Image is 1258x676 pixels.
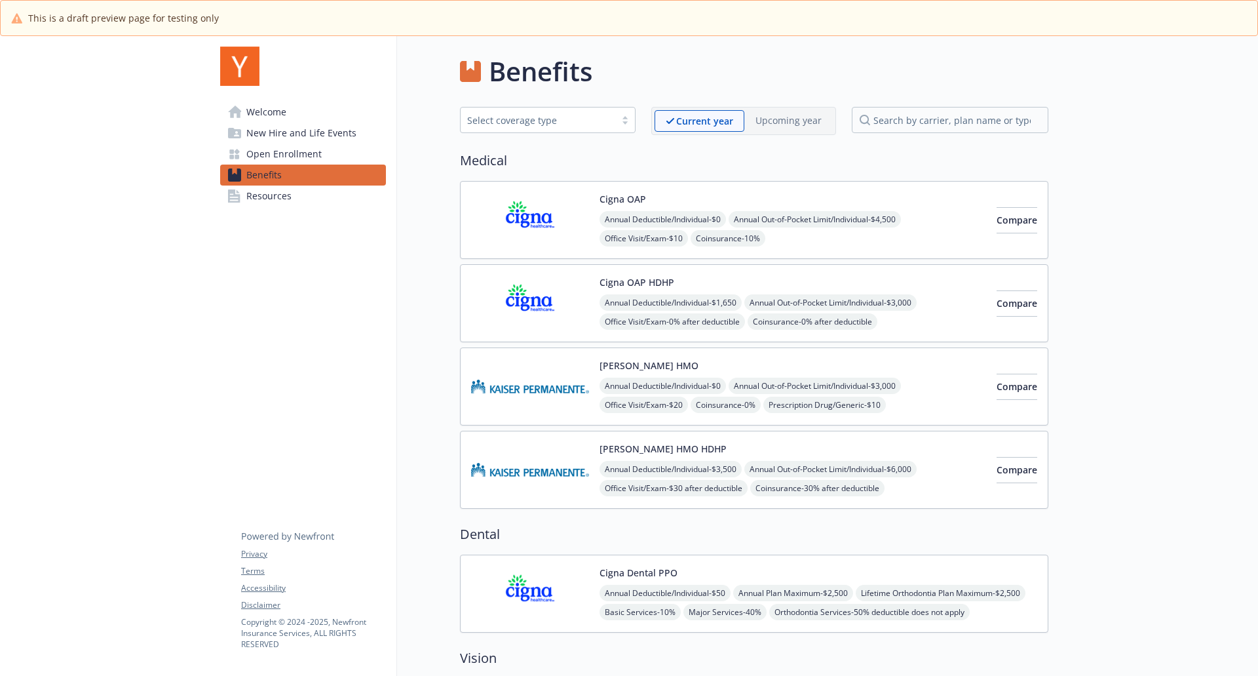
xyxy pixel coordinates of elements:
a: Benefits [220,165,386,186]
span: Annual Plan Maximum - $2,500 [733,585,853,601]
img: Kaiser Permanente Insurance Company carrier logo [471,442,589,498]
span: This is a draft preview page for testing only [28,11,219,25]
span: Office Visit/Exam - $10 [600,230,688,247]
span: Annual Out-of-Pocket Limit/Individual - $4,500 [729,211,901,228]
span: Annual Out-of-Pocket Limit/Individual - $6,000 [744,461,917,477]
img: Kaiser Permanente Insurance Company carrier logo [471,359,589,414]
span: Annual Deductible/Individual - $3,500 [600,461,742,477]
span: Welcome [246,102,286,123]
span: Major Services - 40% [683,604,767,620]
button: Compare [997,290,1037,317]
span: Coinsurance - 0% after deductible [748,313,877,330]
h2: Medical [460,151,1048,170]
button: Cigna Dental PPO [600,566,677,580]
span: Office Visit/Exam - $30 after deductible [600,480,748,496]
a: Disclaimer [241,599,385,611]
p: Upcoming year [755,113,822,127]
span: Annual Out-of-Pocket Limit/Individual - $3,000 [744,294,917,311]
span: New Hire and Life Events [246,123,356,144]
h2: Vision [460,648,1048,668]
a: Resources [220,186,386,207]
a: Accessibility [241,582,385,594]
p: Copyright © 2024 - 2025 , Newfront Insurance Services, ALL RIGHTS RESERVED [241,616,385,650]
a: New Hire and Life Events [220,123,386,144]
a: Privacy [241,548,385,560]
span: Basic Services - 10% [600,604,681,620]
h2: Dental [460,525,1048,544]
span: Annual Deductible/Individual - $1,650 [600,294,742,311]
p: Current year [676,114,733,128]
span: Lifetime Orthodontia Plan Maximum - $2,500 [856,585,1025,601]
button: Compare [997,207,1037,233]
span: Compare [997,214,1037,226]
span: Upcoming year [744,110,833,132]
h1: Benefits [489,52,592,91]
span: Coinsurance - 30% after deductible [750,480,885,496]
button: [PERSON_NAME] HMO [600,359,698,372]
span: Coinsurance - 0% [691,397,761,413]
span: Annual Deductible/Individual - $0 [600,378,726,394]
button: Compare [997,374,1037,400]
span: Orthodontia Services - 50% deductible does not apply [769,604,970,620]
img: CIGNA carrier logo [471,275,589,331]
span: Resources [246,186,292,207]
button: Cigna OAP HDHP [600,275,674,289]
span: Coinsurance - 10% [691,230,765,247]
a: Open Enrollment [220,144,386,165]
button: Cigna OAP [600,192,646,206]
div: Select coverage type [467,113,609,127]
img: CIGNA carrier logo [471,192,589,248]
button: Compare [997,457,1037,483]
span: Open Enrollment [246,144,322,165]
span: Compare [997,464,1037,476]
span: Prescription Drug/Generic - $10 [763,397,886,413]
button: [PERSON_NAME] HMO HDHP [600,442,727,456]
span: Annual Deductible/Individual - $0 [600,211,726,228]
span: Office Visit/Exam - $20 [600,397,688,413]
span: Compare [997,380,1037,393]
span: Benefits [246,165,282,186]
span: Annual Out-of-Pocket Limit/Individual - $3,000 [729,378,901,394]
a: Welcome [220,102,386,123]
span: Office Visit/Exam - 0% after deductible [600,313,745,330]
input: search by carrier, plan name or type [852,107,1048,133]
span: Compare [997,297,1037,309]
span: Annual Deductible/Individual - $50 [600,585,731,601]
img: CIGNA carrier logo [471,566,589,622]
a: Terms [241,565,385,577]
